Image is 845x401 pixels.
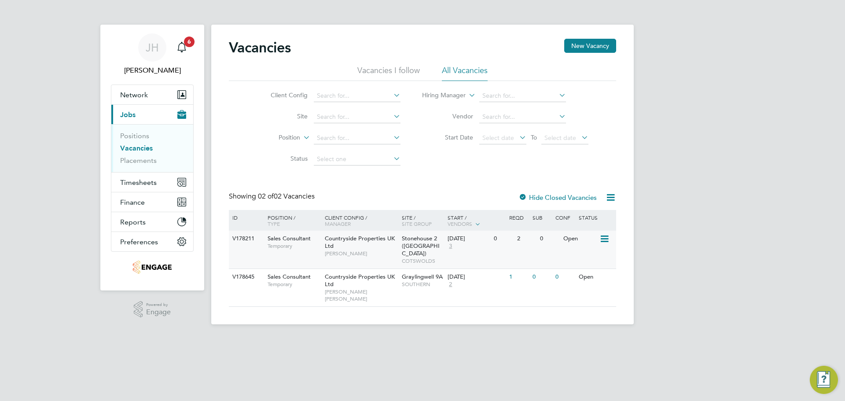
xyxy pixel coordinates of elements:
span: Stonehouse 2 ([GEOGRAPHIC_DATA]) [402,235,440,257]
button: Reports [111,212,193,232]
div: Open [561,231,599,247]
span: SOUTHERN [402,281,444,288]
span: Sales Consultant [268,235,311,242]
label: Hiring Manager [415,91,466,100]
div: Conf [553,210,576,225]
span: COTSWOLDS [402,258,444,265]
div: V178645 [230,269,261,285]
span: Temporary [268,243,320,250]
div: Jobs [111,124,193,172]
div: [DATE] [448,235,489,243]
a: Powered byEngage [134,301,171,318]
span: To [528,132,540,143]
img: foresiterecruitment-logo-retina.png [132,261,172,275]
button: Finance [111,192,193,212]
label: Start Date [422,133,473,141]
span: 02 of [258,192,274,201]
li: Vacancies I follow [357,65,420,81]
span: [PERSON_NAME] [325,250,397,257]
div: Sub [530,210,553,225]
div: [DATE] [448,273,505,281]
label: Status [257,155,308,162]
div: 1 [507,269,530,285]
span: 6 [184,37,195,47]
span: Manager [325,220,351,227]
span: Vendors [448,220,472,227]
span: Type [268,220,280,227]
span: Graylingwell 9A [402,273,443,280]
label: Site [257,112,308,120]
span: Select date [544,134,576,142]
span: 02 Vacancies [258,192,315,201]
div: Showing [229,192,316,201]
li: All Vacancies [442,65,488,81]
div: Reqd [507,210,530,225]
input: Search for... [314,90,400,102]
h2: Vacancies [229,39,291,56]
button: Jobs [111,105,193,124]
label: Vendor [422,112,473,120]
span: Jo Howard [111,65,194,76]
span: [PERSON_NAME] [PERSON_NAME] [325,288,397,302]
input: Search for... [314,132,400,144]
span: Temporary [268,281,320,288]
span: Select date [482,134,514,142]
a: 6 [173,33,191,62]
span: Site Group [402,220,432,227]
span: Countryside Properties UK Ltd [325,273,395,288]
span: Reports [120,218,146,226]
a: Go to home page [111,261,194,275]
span: Countryside Properties UK Ltd [325,235,395,250]
span: Finance [120,198,145,206]
a: Positions [120,132,149,140]
input: Search for... [314,111,400,123]
label: Client Config [257,91,308,99]
span: Powered by [146,301,171,309]
div: Position / [261,210,323,231]
a: Placements [120,156,157,165]
span: 2 [448,281,453,288]
nav: Main navigation [100,25,204,291]
span: Jobs [120,110,136,119]
div: V178211 [230,231,261,247]
label: Hide Closed Vacancies [518,193,597,202]
div: 0 [492,231,514,247]
div: 0 [538,231,561,247]
div: 0 [553,269,576,285]
span: JH [146,42,159,53]
div: Site / [400,210,446,231]
div: 2 [515,231,538,247]
a: Vacancies [120,144,153,152]
div: Start / [445,210,507,232]
button: Timesheets [111,173,193,192]
div: Status [577,210,615,225]
button: Network [111,85,193,104]
label: Position [250,133,300,142]
div: Open [577,269,615,285]
span: Preferences [120,238,158,246]
button: New Vacancy [564,39,616,53]
input: Search for... [479,111,566,123]
span: Timesheets [120,178,157,187]
span: Engage [146,309,171,316]
div: ID [230,210,261,225]
input: Select one [314,153,400,166]
button: Preferences [111,232,193,251]
span: 3 [448,243,453,250]
button: Engage Resource Center [810,366,838,394]
span: Sales Consultant [268,273,311,280]
input: Search for... [479,90,566,102]
div: 0 [530,269,553,285]
div: Client Config / [323,210,400,231]
a: JH[PERSON_NAME] [111,33,194,76]
span: Network [120,91,148,99]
